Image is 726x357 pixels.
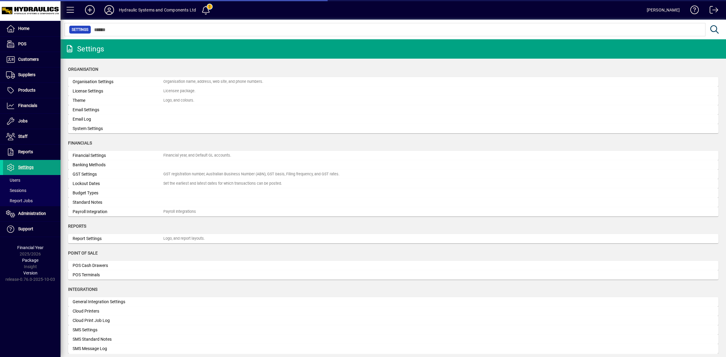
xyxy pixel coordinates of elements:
[73,327,163,333] div: SMS Settings
[68,335,718,344] a: SMS Standard Notes
[73,162,163,168] div: Banking Methods
[68,316,718,325] a: Cloud Print Job Log
[73,125,163,132] div: System Settings
[3,83,60,98] a: Products
[3,175,60,185] a: Users
[3,67,60,83] a: Suppliers
[3,114,60,129] a: Jobs
[73,262,163,269] div: POS Cash Drawers
[68,198,718,207] a: Standard Notes
[100,5,119,15] button: Profile
[3,98,60,113] a: Financials
[73,107,163,113] div: Email Settings
[68,86,718,96] a: License SettingsLicensee package.
[3,206,60,221] a: Administration
[80,5,100,15] button: Add
[73,235,163,242] div: Report Settings
[73,209,163,215] div: Payroll Integration
[73,180,163,187] div: Lockout Dates
[18,72,35,77] span: Suppliers
[73,97,163,104] div: Theme
[68,77,718,86] a: Organisation SettingsOrganisation name, address, web site, and phone numbers.
[23,271,38,275] span: Version
[68,270,718,280] a: POS Terminals
[68,124,718,133] a: System Settings
[73,88,163,94] div: License Settings
[73,317,163,324] div: Cloud Print Job Log
[68,261,718,270] a: POS Cash Drawers
[68,105,718,115] a: Email Settings
[163,181,282,187] div: Set the earliest and latest dates for which transactions can be posted.
[163,236,205,242] div: Logo, and report layouts.
[68,115,718,124] a: Email Log
[18,118,28,123] span: Jobs
[18,103,37,108] span: Financials
[73,299,163,305] div: General Integration Settings
[163,209,196,215] div: Payroll Integrations
[68,67,98,72] span: Organisation
[73,79,163,85] div: Organisation Settings
[73,346,163,352] div: SMS Message Log
[6,188,26,193] span: Sessions
[18,41,26,46] span: POS
[73,116,163,122] div: Email Log
[6,198,33,203] span: Report Jobs
[163,79,263,85] div: Organisation name, address, web site, and phone numbers.
[3,222,60,237] a: Support
[163,88,195,94] div: Licensee package.
[73,336,163,342] div: SMS Standard Notes
[163,98,194,103] div: Logo, and colours.
[686,1,699,21] a: Knowledge Base
[68,224,86,229] span: Reports
[3,52,60,67] a: Customers
[65,44,104,54] div: Settings
[6,178,20,183] span: Users
[3,21,60,36] a: Home
[18,211,46,216] span: Administration
[18,134,28,139] span: Staff
[68,160,718,170] a: Banking Methods
[119,5,196,15] div: Hydraulic Systems and Components Ltd
[68,96,718,105] a: ThemeLogo, and colours.
[68,287,97,292] span: Integrations
[68,325,718,335] a: SMS Settings
[68,151,718,160] a: Financial SettingsFinancial year, and Default GL accounts.
[68,297,718,307] a: General Integration Settings
[73,272,163,278] div: POS Terminals
[72,27,88,33] span: Settings
[18,165,34,170] span: Settings
[73,308,163,314] div: Cloud Printers
[68,141,92,145] span: Financials
[68,207,718,216] a: Payroll IntegrationPayroll Integrations
[3,185,60,196] a: Sessions
[163,171,339,177] div: GST registration number, Australian Business Number (ABN), GST basis, Filing frequency, and GST r...
[68,170,718,179] a: GST SettingsGST registration number, Australian Business Number (ABN), GST basis, Filing frequenc...
[17,245,44,250] span: Financial Year
[68,251,98,255] span: Point of Sale
[68,234,718,243] a: Report SettingsLogo, and report layouts.
[68,344,718,353] a: SMS Message Log
[18,226,33,231] span: Support
[647,5,680,15] div: [PERSON_NAME]
[18,149,33,154] span: Reports
[3,129,60,144] a: Staff
[68,188,718,198] a: Budget Types
[3,37,60,52] a: POS
[68,307,718,316] a: Cloud Printers
[3,144,60,160] a: Reports
[73,199,163,206] div: Standard Notes
[22,258,38,263] span: Package
[705,1,718,21] a: Logout
[3,196,60,206] a: Report Jobs
[18,26,29,31] span: Home
[73,171,163,177] div: GST Settings
[18,57,39,62] span: Customers
[18,88,35,92] span: Products
[73,190,163,196] div: Budget Types
[73,152,163,159] div: Financial Settings
[68,179,718,188] a: Lockout DatesSet the earliest and latest dates for which transactions can be posted.
[163,153,231,158] div: Financial year, and Default GL accounts.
